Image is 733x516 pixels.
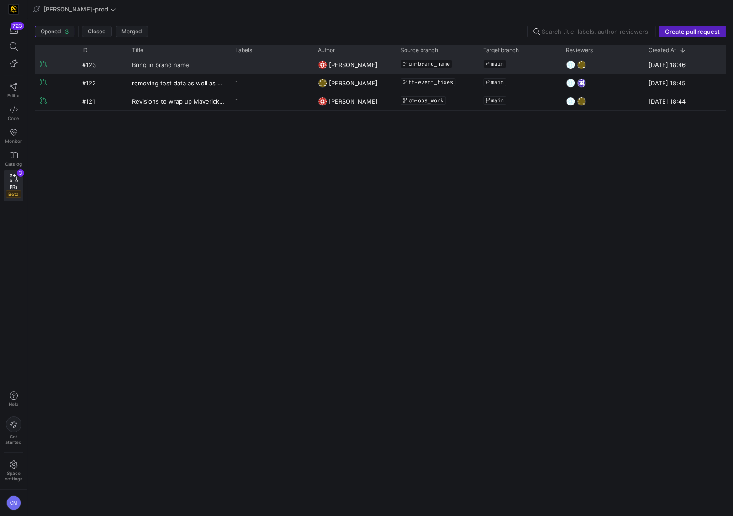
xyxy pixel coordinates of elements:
div: 3 [17,169,24,177]
div: #121 [77,92,127,110]
span: Create pull request [665,28,720,35]
span: Monitor [5,138,22,144]
img: https://secure.gravatar.com/avatar/93624b85cfb6a0d6831f1d6e8dbf2768734b96aa2308d2c902a4aae71f619b... [566,60,575,69]
span: Created At [649,47,676,53]
div: #123 [77,56,127,74]
img: https://storage.googleapis.com/y42-prod-data-exchange/images/uAsz27BndGEK0hZWDFeOjoxA7jCwgK9jE472... [9,5,18,14]
span: - [235,78,238,84]
button: Create pull request [659,26,726,37]
a: PRsBeta3 [4,170,23,201]
span: cm-brand_name [408,61,450,67]
button: Help [4,387,23,411]
img: https://secure.gravatar.com/avatar/93624b85cfb6a0d6831f1d6e8dbf2768734b96aa2308d2c902a4aae71f619b... [566,97,575,106]
span: - [235,60,238,66]
span: Opened [41,28,61,35]
span: cm-ops_work [408,97,443,104]
img: https://secure.gravatar.com/avatar/e200ad0c12bb49864ec62671df577dc1f004127e33c27085bc121970d062b3... [577,79,586,88]
a: Bring in brand name [132,56,224,73]
span: Space settings [5,470,22,481]
a: removing test data as well as deleted data [132,74,224,91]
button: Opened3 [35,26,74,37]
span: - [235,96,238,102]
a: Spacesettings [4,456,23,485]
span: Get started [5,434,21,445]
a: Editor [4,79,23,102]
button: Closed [82,26,112,37]
span: Catalog [5,161,22,167]
span: Author [318,47,335,53]
input: Search title, labels, author, reviewers [542,28,649,35]
a: Catalog [4,147,23,170]
span: [PERSON_NAME] [329,79,378,87]
span: Beta [6,190,21,198]
img: https://secure.gravatar.com/avatar/332e4ab4f8f73db06c2cf0bfcf19914be04f614aded7b53ca0c4fd3e75c0e2... [577,60,586,69]
span: Title [132,47,143,53]
span: main [491,61,504,67]
span: [PERSON_NAME] [329,61,378,68]
img: https://secure.gravatar.com/avatar/332e4ab4f8f73db06c2cf0bfcf19914be04f614aded7b53ca0c4fd3e75c0e2... [318,79,327,88]
div: [DATE] 18:46 [643,56,726,74]
span: Source branch [401,47,438,53]
span: Target branch [483,47,519,53]
button: [PERSON_NAME]-prod [31,3,119,15]
a: Code [4,102,23,125]
div: CM [6,495,21,510]
span: [PERSON_NAME]-prod [43,5,108,13]
span: th-event_fixes [408,79,453,85]
img: https://secure.gravatar.com/avatar/93624b85cfb6a0d6831f1d6e8dbf2768734b96aa2308d2c902a4aae71f619b... [566,79,575,88]
span: Editor [7,93,20,98]
button: Merged [116,26,148,37]
span: ID [82,47,88,53]
span: main [491,79,504,85]
button: CM [4,493,23,512]
span: Code [8,116,19,121]
span: Reviewers [566,47,593,53]
span: Bring in brand name [132,56,189,73]
span: [PERSON_NAME] [329,98,378,105]
img: https://secure.gravatar.com/avatar/332e4ab4f8f73db06c2cf0bfcf19914be04f614aded7b53ca0c4fd3e75c0e2... [577,97,586,106]
span: Labels [235,47,252,53]
div: 723 [11,22,24,30]
a: Monitor [4,125,23,147]
button: 723 [4,22,23,38]
span: Closed [88,28,106,35]
img: https://secure.gravatar.com/avatar/06bbdcc80648188038f39f089a7f59ad47d850d77952c7f0d8c4f0bc45aa9b... [318,60,327,69]
div: [DATE] 18:44 [643,92,726,110]
span: Help [8,401,19,407]
span: Merged [121,28,142,35]
a: Revisions to wrap up Maverick OPS work [132,93,224,110]
span: main [491,97,504,104]
div: [DATE] 18:45 [643,74,726,92]
span: PRs [10,184,17,190]
img: https://secure.gravatar.com/avatar/06bbdcc80648188038f39f089a7f59ad47d850d77952c7f0d8c4f0bc45aa9b... [318,97,327,106]
span: 3 [65,28,69,35]
a: https://storage.googleapis.com/y42-prod-data-exchange/images/uAsz27BndGEK0hZWDFeOjoxA7jCwgK9jE472... [4,1,23,17]
button: Getstarted [4,413,23,448]
div: #122 [77,74,127,92]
